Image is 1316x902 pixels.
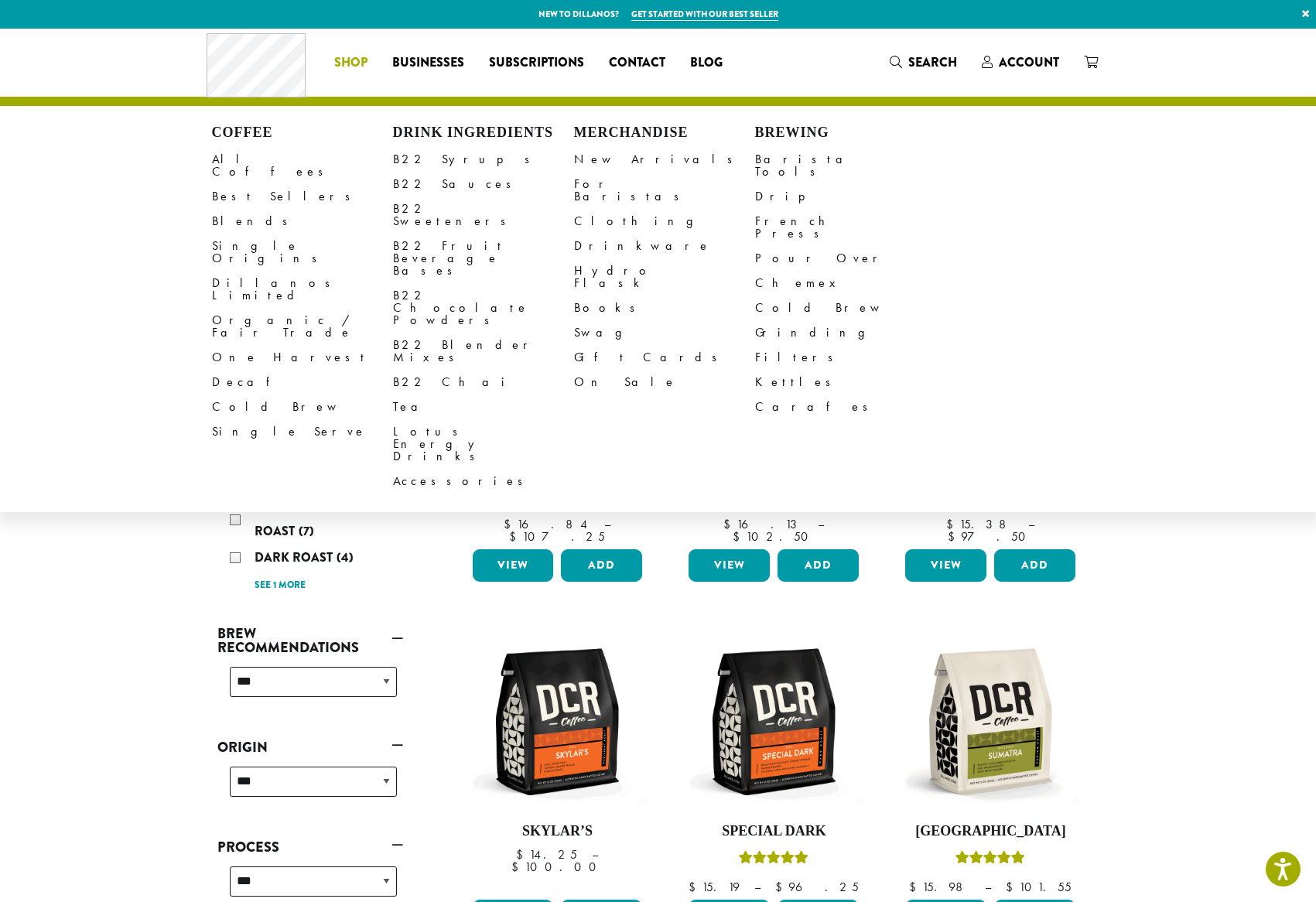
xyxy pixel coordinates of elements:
[723,516,803,532] bdi: 16.13
[574,258,755,296] a: Hydro Flask
[985,879,991,895] span: –
[908,53,957,71] span: Search
[755,147,936,184] a: Barista Tools
[255,578,306,593] a: See 1 more
[685,823,863,840] h4: Special Dark
[1006,879,1072,895] bdi: 101.55
[755,125,936,142] h4: Brewing
[946,516,1013,532] bdi: 15.38
[469,269,647,543] a: Paradox BlendRated 5.00 out of 5
[877,50,969,75] a: Search
[755,184,936,209] a: Drip
[592,846,598,863] span: –
[1006,879,1019,895] span: $
[901,269,1079,543] a: RogueRated 5.00 out of 5
[212,209,393,234] a: Blends
[631,8,778,21] a: Get started with our best seller
[393,333,574,370] a: B22 Blender Mixes
[468,633,646,811] img: DCR-12oz-Skylars-Stock-scaled.png
[217,760,403,815] div: Origin
[212,370,393,395] a: Decaf
[901,633,1079,894] a: [GEOGRAPHIC_DATA]Rated 5.00 out of 5
[393,283,574,333] a: B22 Chocolate Powders
[212,419,393,444] a: Single Serve
[948,528,961,545] span: $
[754,879,761,895] span: –
[604,516,610,532] span: –
[255,499,345,540] span: Medium-Dark Roast
[775,879,859,895] bdi: 96.25
[217,834,403,860] a: Process
[393,370,574,395] a: B22 Chai
[337,548,354,566] span: (4)
[999,53,1059,71] span: Account
[212,184,393,209] a: Best Sellers
[212,147,393,184] a: All Coffees
[739,849,808,872] div: Rated 5.00 out of 5
[755,246,936,271] a: Pour Over
[516,846,577,863] bdi: 14.25
[778,549,859,582] button: Add
[755,296,936,320] a: Cold Brew
[212,234,393,271] a: Single Origins
[755,320,936,345] a: Grinding
[909,879,970,895] bdi: 15.98
[217,734,403,760] a: Origin
[755,271,936,296] a: Chemex
[574,172,755,209] a: For Baristas
[469,823,647,840] h4: Skylar’s
[255,548,337,566] span: Dark Roast
[299,522,314,540] span: (7)
[392,53,464,73] span: Businesses
[723,516,737,532] span: $
[212,308,393,345] a: Organic / Fair Trade
[574,234,755,258] a: Drinkware
[689,879,740,895] bdi: 15.19
[685,633,863,811] img: DCR-12oz-Special-Dark-Stock-scaled.png
[905,549,986,582] a: View
[909,879,922,895] span: $
[393,469,574,494] a: Accessories
[322,50,380,75] a: Shop
[948,528,1033,545] bdi: 97.50
[955,849,1025,872] div: Rated 5.00 out of 5
[504,516,590,532] bdi: 16.84
[685,633,863,894] a: Special DarkRated 5.00 out of 5
[755,209,936,246] a: French Press
[516,846,529,863] span: $
[574,320,755,345] a: Swag
[393,196,574,234] a: B22 Sweeteners
[755,345,936,370] a: Filters
[212,395,393,419] a: Cold Brew
[489,53,584,73] span: Subscriptions
[574,209,755,234] a: Clothing
[511,859,525,875] span: $
[574,296,755,320] a: Books
[574,345,755,370] a: Gift Cards
[511,859,603,875] bdi: 100.00
[469,633,647,894] a: Skylar’s
[733,528,746,545] span: $
[217,661,403,716] div: Brew Recommendations
[393,147,574,172] a: B22 Syrups
[609,53,665,73] span: Contact
[561,549,642,582] button: Add
[212,271,393,308] a: Dillanos Limited
[689,879,702,895] span: $
[393,419,574,469] a: Lotus Energy Drinks
[901,633,1079,811] img: DCR-12oz-Sumatra-Stock-scaled.png
[334,53,367,73] span: Shop
[574,370,755,395] a: On Sale
[1028,516,1034,532] span: –
[217,620,403,661] a: Brew Recommendations
[755,370,936,395] a: Kettles
[901,823,1079,840] h4: [GEOGRAPHIC_DATA]
[212,125,393,142] h4: Coffee
[393,172,574,196] a: B22 Sauces
[755,395,936,419] a: Carafes
[393,234,574,283] a: B22 Fruit Beverage Bases
[733,528,815,545] bdi: 102.50
[994,549,1075,582] button: Add
[509,528,605,545] bdi: 107.25
[818,516,824,532] span: –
